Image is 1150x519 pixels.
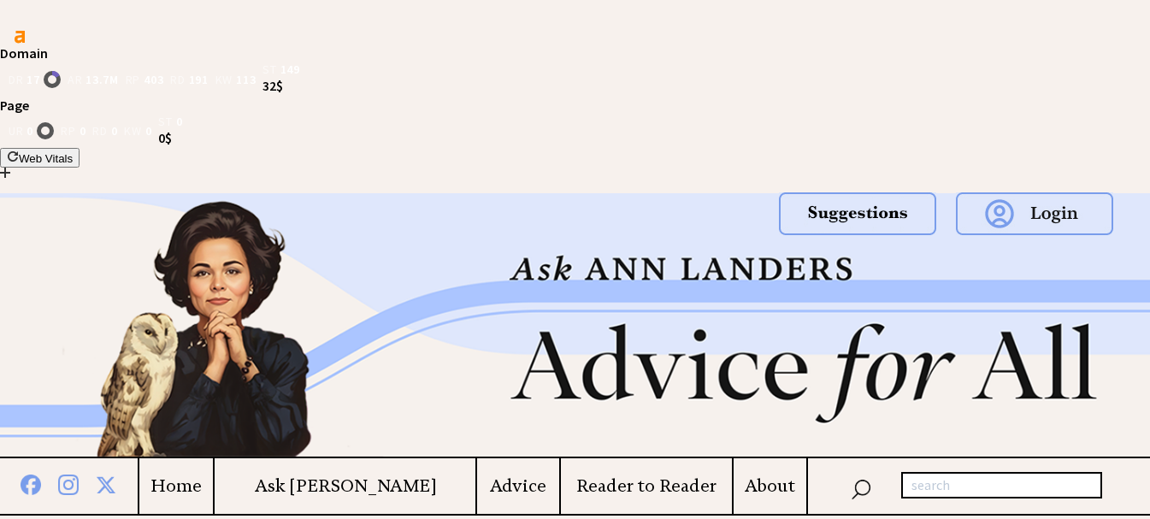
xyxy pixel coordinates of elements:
[158,115,172,128] span: st
[61,124,75,138] span: rp
[27,124,33,138] span: 0
[262,62,276,76] span: st
[126,73,164,86] a: rp403
[215,475,475,497] a: Ask [PERSON_NAME]
[68,73,82,86] span: ar
[27,73,39,86] span: 17
[61,124,86,138] a: rp0
[126,73,140,86] span: rp
[124,124,151,138] a: kw0
[58,471,79,495] img: instagram%20blue.png
[92,124,117,138] a: rd0
[477,475,558,497] a: Advice
[170,73,209,86] a: rd191
[170,73,185,86] span: rd
[158,128,182,147] div: 0$
[139,475,214,497] a: Home
[734,475,806,497] a: About
[9,124,23,138] span: ur
[215,73,257,86] a: kw113
[111,124,118,138] span: 0
[215,73,233,86] span: kw
[9,73,23,86] span: dr
[851,475,871,500] img: search_nav.png
[189,73,209,86] span: 191
[144,73,163,86] span: 403
[80,124,86,138] span: 0
[96,472,116,495] img: x%20blue.png
[158,115,182,128] a: st0
[21,471,41,495] img: facebook%20blue.png
[779,192,936,235] img: suggestions.png
[262,76,300,95] div: 32$
[280,62,300,76] span: 149
[176,115,183,128] span: 0
[19,152,73,165] span: Web Vitals
[901,472,1102,499] input: search
[68,73,119,86] a: ar13.7M
[92,124,107,138] span: rd
[9,122,54,139] a: ur0
[561,475,732,497] a: Reader to Reader
[145,124,152,138] span: 0
[86,73,119,86] span: 13.7M
[9,71,61,88] a: dr17
[262,62,300,76] a: st149
[236,73,256,86] span: 113
[124,124,141,138] span: kw
[956,192,1113,235] img: login.png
